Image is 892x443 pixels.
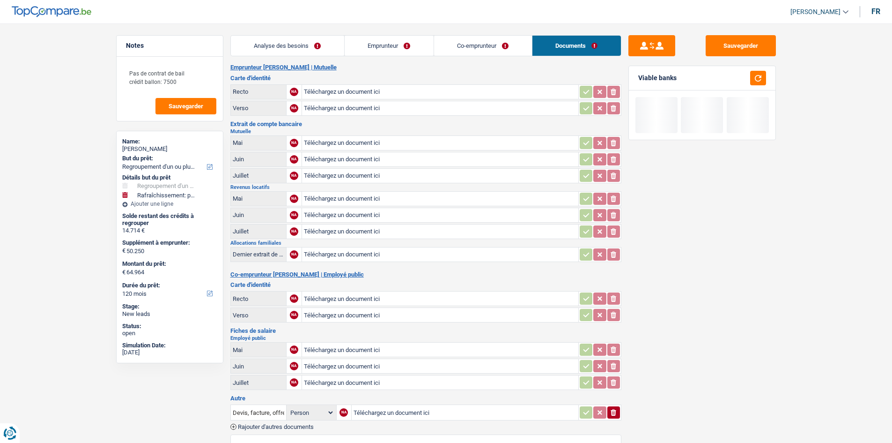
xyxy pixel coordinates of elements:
a: Emprunteur [345,36,434,56]
h3: Carte d'identité [230,282,621,288]
div: Mai [233,346,284,353]
div: NA [290,195,298,203]
a: Co-emprunteur [434,36,532,56]
span: Sauvegarder [169,103,203,109]
div: Stage: [122,303,217,310]
div: NA [290,155,298,164]
div: Dernier extrait de compte pour vos allocations familiales [233,251,284,258]
div: Verso [233,105,284,112]
span: Rajouter d'autres documents [238,424,314,430]
h2: Employé public [230,336,621,341]
div: Verso [233,312,284,319]
div: Mai [233,139,284,146]
span: [PERSON_NAME] [790,8,840,16]
div: Juillet [233,172,284,179]
button: Rajouter d'autres documents [230,424,314,430]
div: [PERSON_NAME] [122,145,217,153]
h3: Fiches de salaire [230,328,621,334]
div: New leads [122,310,217,318]
a: [PERSON_NAME] [783,4,848,20]
div: Juillet [233,228,284,235]
button: Sauvegarder [155,98,216,114]
div: Juin [233,156,284,163]
div: [DATE] [122,349,217,356]
div: Solde restant des crédits à regrouper [122,212,217,227]
h3: Carte d'identité [230,75,621,81]
div: NA [290,378,298,387]
div: Juin [233,363,284,370]
div: NA [339,408,348,417]
h2: Co-emprunteur [PERSON_NAME] | Employé public [230,271,621,278]
div: Détails but du prêt [122,174,217,181]
div: 14.714 € [122,227,217,234]
div: Viable banks [638,74,677,82]
h3: Autre [230,395,621,401]
h2: Revenus locatifs [230,185,621,190]
div: Name: [122,138,217,145]
h5: Notes [126,42,214,50]
a: Analyse des besoins [231,36,344,56]
div: NA [290,311,298,319]
div: Juin [233,211,284,218]
label: Supplément à emprunter: [122,239,215,247]
div: NA [290,211,298,219]
label: Durée du prêt: [122,282,215,289]
div: Status: [122,323,217,330]
div: NA [290,345,298,354]
div: NA [290,250,298,259]
h2: Allocations familiales [230,240,621,246]
label: Montant du prêt: [122,260,215,268]
label: But du prêt: [122,155,215,162]
div: Ajouter une ligne [122,201,217,207]
div: Recto [233,88,284,95]
img: TopCompare Logo [12,6,91,17]
div: Simulation Date: [122,342,217,349]
a: Documents [532,36,621,56]
div: NA [290,88,298,96]
div: NA [290,172,298,180]
div: NA [290,294,298,303]
span: € [122,247,125,255]
div: fr [871,7,880,16]
div: Recto [233,295,284,302]
div: NA [290,362,298,370]
button: Sauvegarder [706,35,776,56]
h3: Extrait de compte bancaire [230,121,621,127]
h2: Mutuelle [230,129,621,134]
div: Juillet [233,379,284,386]
div: Mai [233,195,284,202]
h2: Emprunteur [PERSON_NAME] | Mutuelle [230,64,621,71]
span: € [122,269,125,276]
div: NA [290,104,298,113]
div: NA [290,227,298,236]
div: NA [290,139,298,147]
div: open [122,330,217,337]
